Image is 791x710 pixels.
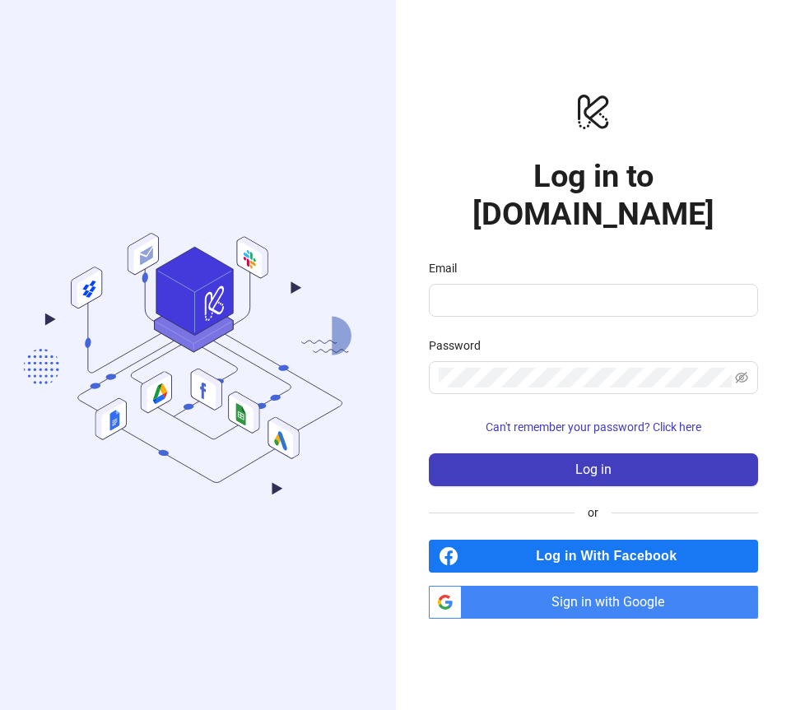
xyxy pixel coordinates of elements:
span: eye-invisible [735,371,748,384]
button: Can't remember your password? Click here [429,414,758,440]
label: Email [429,259,468,277]
span: or [575,503,612,522]
a: Can't remember your password? Click here [429,420,758,434]
input: Password [439,368,732,387]
span: Log in [575,462,612,477]
h1: Log in to [DOMAIN_NAME] [429,157,758,233]
label: Password [429,336,491,355]
span: Sign in with Google [468,586,758,619]
span: Can't remember your password? Click here [486,420,701,434]
button: Log in [429,453,758,486]
a: Log in With Facebook [429,540,758,573]
a: Sign in with Google [429,586,758,619]
span: Log in With Facebook [465,540,758,573]
input: Email [439,290,745,310]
